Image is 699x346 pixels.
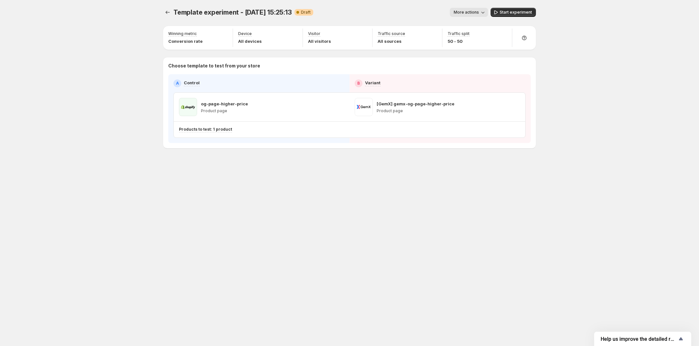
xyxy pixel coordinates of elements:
[357,81,360,86] h2: B
[184,79,200,86] p: Control
[448,31,470,36] p: Traffic split
[355,98,373,116] img: [GemX] gemx-og-page-higher-price
[378,38,405,44] p: All sources
[365,79,381,86] p: Variant
[176,81,179,86] h2: A
[601,335,685,343] button: Show survey - Help us improve the detailed report for A/B campaigns
[173,8,292,16] span: Template experiment - [DATE] 15:25:13
[308,38,331,44] p: All visitors
[179,127,232,132] p: Products to test: 1 product
[377,108,454,113] p: Product page
[301,10,311,15] span: Draft
[378,31,405,36] p: Traffic source
[450,8,488,17] button: More actions
[491,8,536,17] button: Start experiment
[454,10,479,15] span: More actions
[201,108,248,113] p: Product page
[168,31,197,36] p: Winning metric
[163,8,172,17] button: Experiments
[168,63,531,69] p: Choose template to test from your store
[308,31,320,36] p: Visitor
[601,336,677,342] span: Help us improve the detailed report for A/B campaigns
[201,101,248,107] p: og-page-higher-price
[238,38,262,44] p: All devices
[179,98,197,116] img: og-page-higher-price
[500,10,532,15] span: Start experiment
[168,38,203,44] p: Conversion rate
[448,38,470,44] p: 50 - 50
[238,31,252,36] p: Device
[377,101,454,107] p: [GemX] gemx-og-page-higher-price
